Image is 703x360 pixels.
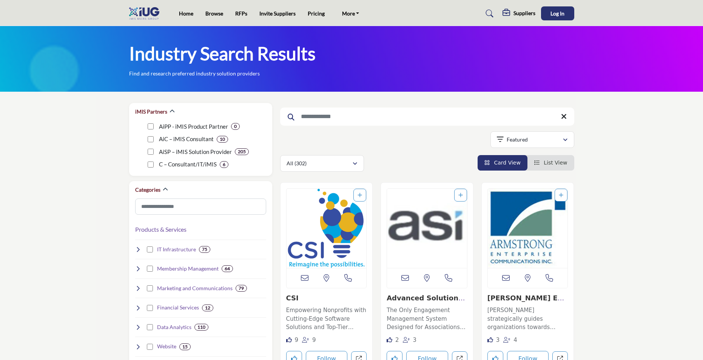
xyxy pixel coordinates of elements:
a: RFPs [235,10,247,17]
div: 6 Results For C – Consultant/IT/iMIS [220,161,228,168]
a: CSI [286,294,299,302]
input: Select Marketing and Communications checkbox [147,285,153,291]
h3: CSI [286,294,367,302]
input: C – Consultant/IT/iMIS checkbox [148,162,154,168]
button: Products & Services [135,225,187,234]
button: All (302) [280,155,364,172]
i: Likes [487,337,493,343]
a: Add To List [358,192,362,198]
h4: Website: Website management, consulting, products, services and add-ons [157,343,176,350]
span: Log In [550,10,564,17]
a: View List [534,160,567,166]
h4: Membership Management: Comprehensive solutions for member engagement, retention, and growth to bu... [157,265,219,272]
div: 15 Results For Website [179,343,191,350]
a: Open Listing in new tab [387,189,467,268]
b: 12 [205,305,210,311]
span: Card View [494,160,520,166]
p: Find and research preferred industry solution providers [129,70,260,77]
img: Advanced Solutions International [387,189,467,268]
h1: Industry Search Results [129,42,316,65]
a: The Only Engagement Management System Designed for Associations Advanced Solutions International ... [387,304,467,332]
i: Likes [387,337,392,343]
button: Log In [541,6,574,20]
h2: iMIS Partners [135,108,167,115]
li: List View [527,155,574,171]
p: Empowering Nonprofits with Cutting-Edge Software Solutions and Top-Tier Consulting. CSI proudly s... [286,306,367,332]
a: [PERSON_NAME] Enterprise... [487,294,566,310]
input: Select Financial Services checkbox [147,305,153,311]
span: List View [544,160,567,166]
b: 15 [182,344,188,349]
div: Suppliers [503,9,535,18]
p: C – Consultant/IT/iMIS: C – Consultant/IT/iMIS [159,160,217,169]
h4: IT Infrastructure: Reliable providers of hardware, software, and network solutions to ensure a se... [157,246,196,253]
a: Pricing [308,10,325,17]
a: Advanced Solutions I... [387,294,465,310]
span: 4 [513,337,517,343]
div: Followers [302,336,316,345]
p: AiC – iMIS Consultant: Authorized iMIS Consultants (AiCs) are trained, certified, and authorized ... [159,135,214,143]
h3: Advanced Solutions International [387,294,467,302]
img: Armstrong Enterprise Communications [488,189,568,268]
p: Featured [507,136,528,143]
b: 75 [202,247,207,252]
a: Add To List [458,192,463,198]
b: 64 [225,266,230,271]
div: Followers [503,336,517,345]
p: [PERSON_NAME] strategically guides organizations towards Better iMIS At [PERSON_NAME] Enterprise ... [487,306,568,332]
li: Card View [478,155,527,171]
div: 0 Results For AiPP - iMIS Product Partner [231,123,240,130]
button: Featured [490,131,574,148]
a: Browse [205,10,223,17]
a: [PERSON_NAME] strategically guides organizations towards Better iMIS At [PERSON_NAME] Enterprise ... [487,304,568,332]
img: CSI [287,189,367,268]
b: 110 [197,325,205,330]
b: 0 [234,124,237,129]
input: Select Data Analytics checkbox [147,324,153,330]
div: 64 Results For Membership Management [222,265,233,272]
input: Select Website checkbox [147,344,153,350]
img: Site Logo [129,7,163,20]
span: 9 [294,337,298,343]
div: Followers [403,336,417,345]
input: Select Membership Management checkbox [147,266,153,272]
input: AiPP - iMIS Product Partner checkbox [148,123,154,129]
div: 12 Results For Financial Services [202,305,213,311]
b: 10 [220,137,225,142]
p: AiSP – iMIS Solution Provider: Authorized iMIS Solution Providers (AiSPs) are trained, certified,... [159,148,232,156]
div: 79 Results For Marketing and Communications [236,285,247,292]
b: 6 [223,162,225,167]
span: 3 [496,337,500,343]
a: Invite Suppliers [259,10,296,17]
h2: Categories [135,186,160,194]
a: Empowering Nonprofits with Cutting-Edge Software Solutions and Top-Tier Consulting. CSI proudly s... [286,304,367,332]
a: Open Listing in new tab [287,189,367,268]
input: Search Keyword [280,108,574,126]
input: AiSP – iMIS Solution Provider checkbox [148,149,154,155]
h4: Financial Services: Trusted advisors and services for all your financial management, accounting, ... [157,304,199,311]
h4: Data Analytics: Providers of advanced data analysis tools and services to help organizations unlo... [157,323,191,331]
a: Open Listing in new tab [488,189,568,268]
h5: Suppliers [513,10,535,17]
span: 9 [312,337,316,343]
a: Add To List [559,192,563,198]
div: 110 Results For Data Analytics [194,324,208,331]
i: Likes [286,337,292,343]
div: 10 Results For AiC – iMIS Consultant [217,136,228,143]
h4: Marketing and Communications: Specialists in crafting effective marketing campaigns and communica... [157,285,233,292]
a: More [337,8,365,19]
div: 205 Results For AiSP – iMIS Solution Provider [235,148,249,155]
p: All (302) [287,160,307,167]
span: 2 [395,337,399,343]
p: The Only Engagement Management System Designed for Associations Advanced Solutions International ... [387,306,467,332]
b: 205 [238,149,246,154]
input: Search Category [135,198,266,215]
input: AiC – iMIS Consultant checkbox [148,136,154,142]
a: Search [478,8,498,20]
span: 3 [413,337,417,343]
input: Select IT Infrastructure checkbox [147,246,153,252]
a: View Card [484,160,521,166]
b: 79 [239,286,244,291]
div: 75 Results For IT Infrastructure [199,246,210,253]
